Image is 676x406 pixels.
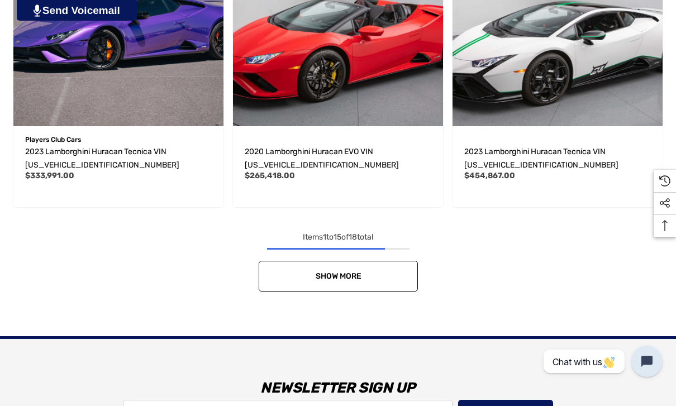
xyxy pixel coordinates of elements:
span: $265,418.00 [245,171,295,180]
span: 2020 Lamborghini Huracan EVO VIN [US_VEHICLE_IDENTIFICATION_NUMBER] [245,147,399,170]
span: Show More [315,271,361,281]
span: 2023 Lamborghini Huracan Tecnica VIN [US_VEHICLE_IDENTIFICATION_NUMBER] [25,147,179,170]
a: 2023 Lamborghini Huracan Tecnica VIN ZHWUB6ZF4PLA23998,$333,991.00 [25,145,212,172]
span: $454,867.00 [464,171,515,180]
p: Players Club Cars [25,132,212,147]
svg: Recently Viewed [659,175,670,187]
h3: Newsletter Sign Up [14,371,662,405]
span: 1 [323,232,326,242]
img: PjwhLS0gR2VuZXJhdG9yOiBHcmF2aXQuaW8gLS0+PHN2ZyB4bWxucz0iaHR0cDovL3d3dy53My5vcmcvMjAwMC9zdmciIHhtb... [34,4,41,17]
svg: Top [654,220,676,231]
nav: pagination [8,231,668,292]
a: 2020 Lamborghini Huracan EVO VIN ZHWUT5ZF1LLA15522,$265,418.00 [245,145,431,172]
span: 2023 Lamborghini Huracan Tecnica VIN [US_VEHICLE_IDENTIFICATION_NUMBER] [464,147,618,170]
div: Items to of total [8,231,668,244]
span: 18 [349,232,357,242]
svg: Social Media [659,198,670,209]
a: Show More [259,261,418,292]
a: 2023 Lamborghini Huracan Tecnica VIN ZHWUB6ZF6PLA25574,$454,867.00 [464,145,651,172]
span: 15 [334,232,341,242]
span: $333,991.00 [25,171,74,180]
